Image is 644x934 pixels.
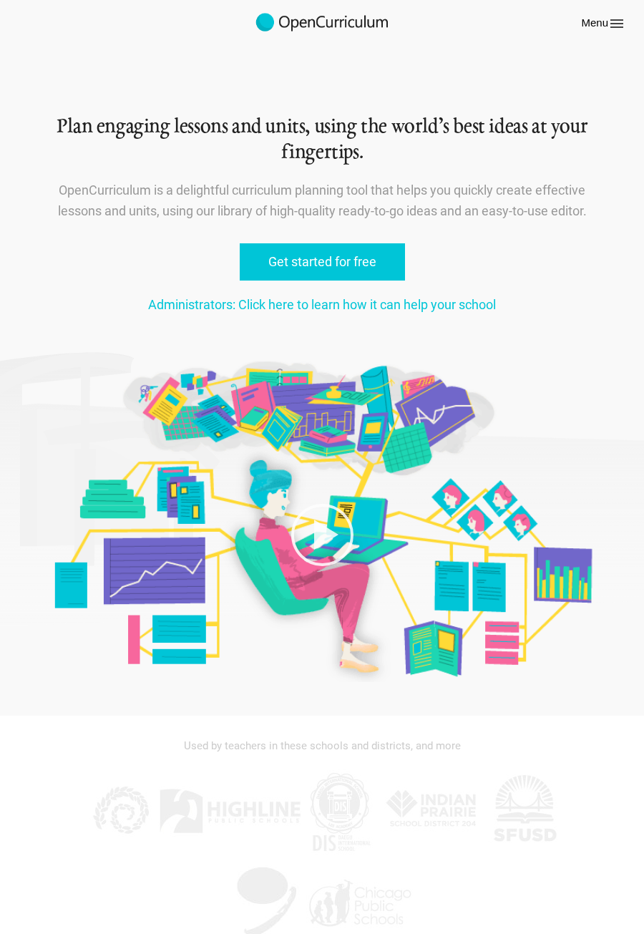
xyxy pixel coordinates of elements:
[577,14,630,33] button: Menu
[49,180,596,222] p: OpenCurriculum is a delightful curriculum planning tool that helps you quickly create effective l...
[240,243,405,281] a: Get started for free
[489,769,560,855] img: SFUSD.jpg
[49,730,596,762] div: Used by teachers in these schools and districts, and more
[49,115,596,166] h1: Plan engaging lessons and units, using the world’s best ideas at your fingertips.
[158,769,301,855] img: Highline.jpg
[379,769,486,855] img: IPSD.jpg
[304,769,376,855] img: DIS.jpg
[148,297,496,312] a: Administrators: Click here to learn how it can help your school
[254,11,390,34] img: 2017-logo-m.png
[84,769,155,855] img: KPPCS.jpg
